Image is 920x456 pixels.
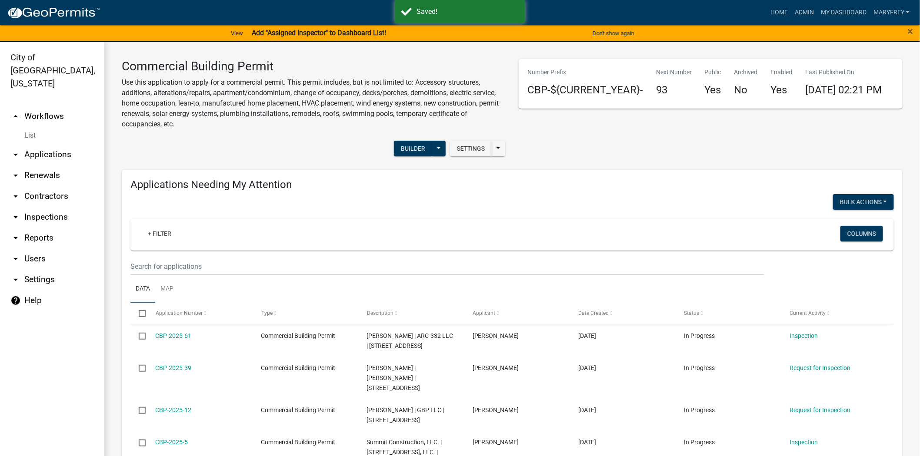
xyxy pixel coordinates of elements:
[10,254,21,264] i: arrow_drop_down
[156,406,192,413] a: CBP-2025-12
[252,29,386,37] strong: Add "Assigned Inspector" to Dashboard List!
[130,258,764,275] input: Search for applications
[464,303,570,324] datatable-header-cell: Applicant
[367,332,453,349] span: Jason Sams | ARC-332 LLC | 332 SPRING STREET
[156,310,203,316] span: Application Number
[359,303,464,324] datatable-header-cell: Description
[771,84,793,96] h4: Yes
[578,332,596,339] span: 04/30/2025
[253,303,358,324] datatable-header-cell: Type
[840,226,883,241] button: Columns
[771,68,793,77] p: Enabled
[130,178,894,191] h4: Applications Needing My Attention
[10,212,21,222] i: arrow_drop_down
[155,275,179,303] a: Map
[908,26,913,36] button: Close
[705,84,721,96] h4: Yes
[790,310,826,316] span: Current Activity
[367,364,420,391] span: Dave Richard | Richard David G | 3429 EAST 10TH STREET
[806,68,882,77] p: Last Published On
[806,84,882,96] span: [DATE] 02:21 PM
[790,364,850,371] a: Request for Inspection
[156,439,188,446] a: CBP-2025-5
[527,84,643,96] h4: CBP-${CURRENT_YEAR}-
[578,439,596,446] span: 12/03/2024
[156,364,192,371] a: CBP-2025-39
[130,275,155,303] a: Data
[130,303,147,324] datatable-header-cell: Select
[10,274,21,285] i: arrow_drop_down
[367,406,444,423] span: Gary Pulliam | GBP LLC | 3009 INDUSTRIAL PARK
[156,332,192,339] a: CBP-2025-61
[817,4,870,21] a: My Dashboard
[122,59,506,74] h3: Commercial Building Permit
[790,332,818,339] a: Inspection
[261,364,336,371] span: Commercial Building Permit
[656,68,692,77] p: Next Number
[790,439,818,446] a: Inspection
[791,4,817,21] a: Admin
[473,439,519,446] span: Jeff Robinson
[578,310,609,316] span: Date Created
[261,439,336,446] span: Commercial Building Permit
[261,332,336,339] span: Commercial Building Permit
[261,310,273,316] span: Type
[790,406,850,413] a: Request for Inspection
[734,84,758,96] h4: No
[417,7,519,17] div: Saved!
[578,406,596,413] span: 01/31/2025
[473,332,519,339] span: Jason Sams
[589,26,638,40] button: Don't show again
[684,439,715,446] span: In Progress
[833,194,894,210] button: Bulk Actions
[578,364,596,371] span: 04/01/2025
[394,141,432,156] button: Builder
[908,25,913,37] span: ×
[122,77,506,129] p: Use this application to apply for a commercial permit. This permit includes, but is not limited t...
[705,68,721,77] p: Public
[473,310,495,316] span: Applicant
[684,406,715,413] span: In Progress
[10,233,21,243] i: arrow_drop_down
[10,295,21,306] i: help
[473,364,519,371] span: Mary Frey
[147,303,253,324] datatable-header-cell: Application Number
[261,406,336,413] span: Commercial Building Permit
[141,226,178,241] a: + Filter
[10,191,21,202] i: arrow_drop_down
[676,303,781,324] datatable-header-cell: Status
[10,170,21,181] i: arrow_drop_down
[227,26,247,40] a: View
[10,111,21,122] i: arrow_drop_up
[684,332,715,339] span: In Progress
[767,4,791,21] a: Home
[450,141,492,156] button: Settings
[870,4,913,21] a: MaryFrey
[656,84,692,96] h4: 93
[781,303,887,324] datatable-header-cell: Current Activity
[684,364,715,371] span: In Progress
[473,406,519,413] span: Mary Frey
[570,303,676,324] datatable-header-cell: Date Created
[10,149,21,160] i: arrow_drop_down
[527,68,643,77] p: Number Prefix
[734,68,758,77] p: Archived
[367,310,393,316] span: Description
[684,310,699,316] span: Status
